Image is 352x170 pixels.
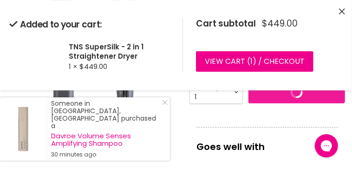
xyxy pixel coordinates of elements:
a: View cart (1) / Checkout [196,51,313,72]
div: Someone in [GEOGRAPHIC_DATA], [GEOGRAPHIC_DATA] purchased a [51,100,161,158]
a: Davroe Volume Senses Amplifying Shampoo [51,132,161,147]
a: Close Notification [158,100,168,109]
span: $449.00 [262,19,298,29]
svg: Close Icon [162,100,168,105]
span: 1 [250,56,253,67]
small: 30 minutes ago [51,151,161,158]
select: Quantity [189,81,243,104]
iframe: Gorgias live chat messenger [310,131,343,161]
h2: TNS SuperSilk - 2 in 1 Straightener Dryer [69,42,168,61]
span: 1 × [69,61,78,71]
span: Cart subtotal [196,17,256,30]
button: Close [339,7,345,17]
span: $449.00 [79,61,107,71]
h2: Added to your cart: [9,20,168,30]
p: Goes well with [196,127,338,157]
